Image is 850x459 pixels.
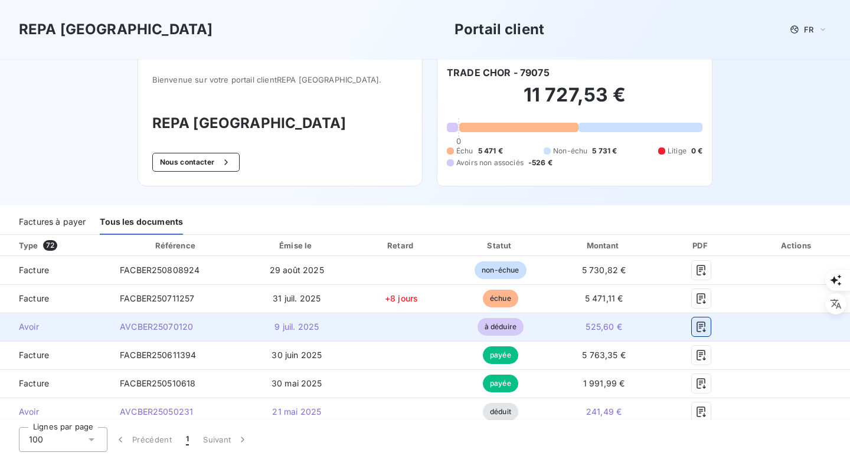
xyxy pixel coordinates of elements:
[456,158,524,168] span: Avoirs non associés
[12,240,108,251] div: Type
[586,406,622,417] span: 241,49 €
[244,240,349,251] div: Émise le
[120,350,196,360] span: FACBER250611394
[29,434,43,445] span: 100
[43,240,57,251] span: 72
[19,19,212,40] h3: REPA [GEOGRAPHIC_DATA]
[668,146,686,156] span: Litige
[528,158,552,168] span: -526 €
[270,265,324,275] span: 29 août 2025
[152,153,240,172] button: Nous contacter
[582,265,626,275] span: 5 730,82 €
[354,240,449,251] div: Retard
[385,293,418,303] span: +8 jours
[475,261,526,279] span: non-échue
[152,75,408,84] span: Bienvenue sur votre portail client REPA [GEOGRAPHIC_DATA] .
[100,210,183,235] div: Tous les documents
[483,403,518,421] span: déduit
[747,240,848,251] div: Actions
[483,346,518,364] span: payée
[120,265,200,275] span: FACBER250808924
[155,241,195,250] div: Référence
[120,406,193,417] span: AVCBER25050231
[592,146,617,156] span: 5 731 €
[196,427,256,452] button: Suivant
[19,210,86,235] div: Factures à payer
[552,240,656,251] div: Montant
[9,264,101,276] span: Facture
[583,378,625,388] span: 1 991,99 €
[478,146,503,156] span: 5 471 €
[804,25,813,34] span: FR
[152,113,408,134] h3: REPA [GEOGRAPHIC_DATA]
[273,293,321,303] span: 31 juil. 2025
[9,293,101,304] span: Facture
[120,378,195,388] span: FACBER250510618
[478,318,524,336] span: à déduire
[272,378,322,388] span: 30 mai 2025
[186,434,189,445] span: 1
[447,83,702,119] h2: 11 727,53 €
[272,350,322,360] span: 30 juin 2025
[456,136,461,146] span: 0
[9,349,101,361] span: Facture
[456,146,473,156] span: Échu
[586,322,622,332] span: 525,60 €
[553,146,587,156] span: Non-échu
[455,19,544,40] h3: Portail client
[661,240,741,251] div: PDF
[447,65,550,80] h6: TRADE CHOR - 79075
[120,322,193,332] span: AVCBER25070120
[272,406,321,417] span: 21 mai 2025
[454,240,547,251] div: Statut
[120,293,194,303] span: FACBER250711257
[585,293,623,303] span: 5 471,11 €
[107,427,179,452] button: Précédent
[582,350,626,360] span: 5 763,35 €
[9,321,101,333] span: Avoir
[9,378,101,389] span: Facture
[691,146,702,156] span: 0 €
[274,322,319,332] span: 9 juil. 2025
[483,290,518,307] span: échue
[483,375,518,392] span: payée
[9,406,101,418] span: Avoir
[179,427,196,452] button: 1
